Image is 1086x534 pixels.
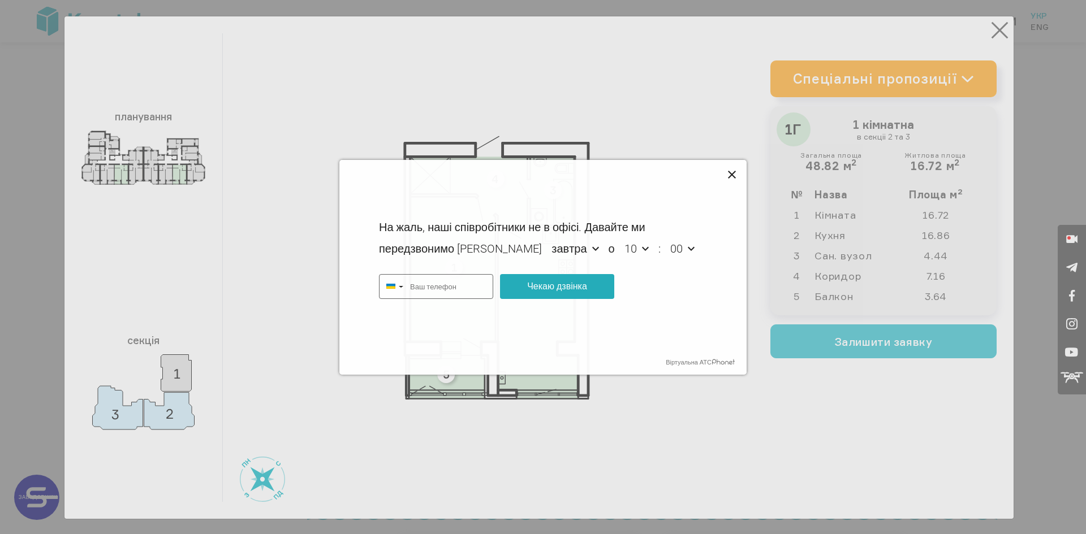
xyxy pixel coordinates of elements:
[500,274,614,299] button: Чекаю дзвінка
[624,242,639,255] span: 10
[551,242,588,255] span: зав­тра
[379,216,707,259] div: На жаль, наші співробітники не в офісі. Давайте ми передзвонимо [PERSON_NAME] о :
[666,359,735,366] a: Віртуальна АТС
[670,242,684,255] span: 00
[380,275,403,298] span: Україна
[403,275,493,298] input: Ваш телефон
